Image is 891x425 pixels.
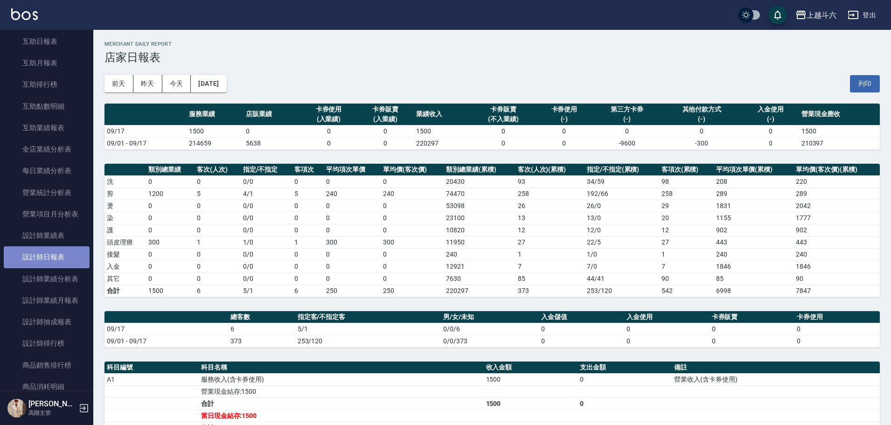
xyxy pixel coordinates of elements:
td: 26 [515,200,585,212]
td: 11950 [444,236,515,248]
h5: [PERSON_NAME] [28,399,76,409]
td: 0 [794,335,880,347]
td: 12 [515,224,585,236]
td: 剪 [104,188,146,200]
td: 258 [515,188,585,200]
th: 科目編號 [104,362,199,374]
th: 入金儲值 [539,311,624,323]
th: 男/女/未知 [441,311,539,323]
td: 27 [659,236,714,248]
td: 90 [659,272,714,285]
td: A1 [104,373,199,385]
td: 10820 [444,224,515,236]
td: 240 [381,188,444,200]
td: 0 [324,272,381,285]
td: 1500 [484,373,578,385]
td: 85 [714,272,794,285]
button: 今天 [162,75,191,92]
td: 5/1 [241,285,292,297]
td: 0 [146,200,195,212]
td: 902 [714,224,794,236]
th: 服務業績 [187,104,244,125]
td: 1 [195,236,241,248]
button: 上越斗六 [792,6,840,25]
td: 253/120 [295,335,441,347]
td: 0 [539,323,624,335]
th: 平均項次單價 [324,164,381,176]
td: 接髮 [104,248,146,260]
th: 營業現金應收 [799,104,880,125]
td: 0 [742,125,799,137]
td: 902 [794,224,880,236]
td: 373 [228,335,295,347]
td: 240 [714,248,794,260]
td: 220 [794,175,880,188]
td: 7 / 0 [585,260,659,272]
td: 0 [381,200,444,212]
td: 0 [710,323,795,335]
td: 其它 [104,272,146,285]
td: 373 [515,285,585,297]
td: 289 [794,188,880,200]
th: 備註 [672,362,880,374]
td: 0 / 0 [241,212,292,224]
td: 09/17 [104,323,228,335]
td: 6998 [714,285,794,297]
td: 208 [714,175,794,188]
td: 0 / 0 [241,224,292,236]
a: 每日業績分析表 [4,160,90,181]
td: 0 [381,272,444,285]
td: 1500 [414,125,471,137]
td: 0 [578,397,672,410]
td: 300 [381,236,444,248]
td: 0 [146,248,195,260]
td: 0 [195,272,241,285]
td: 5 [195,188,241,200]
th: 業績收入 [414,104,471,125]
div: 卡券使用 [303,105,355,114]
th: 指定/不指定(累積) [585,164,659,176]
a: 設計師抽成報表 [4,311,90,333]
th: 入金使用 [624,311,710,323]
th: 客次(人次)(累積) [515,164,585,176]
td: 0 [357,125,414,137]
td: 13 [515,212,585,224]
td: 20 [659,212,714,224]
th: 客次(人次) [195,164,241,176]
td: 12 / 0 [585,224,659,236]
td: 0 [146,175,195,188]
td: 20430 [444,175,515,188]
td: 0 [381,224,444,236]
td: 0 [300,137,357,149]
td: 0 [624,335,710,347]
th: 總客數 [228,311,295,323]
td: 0 [536,137,593,149]
td: 0 [300,125,357,137]
td: 0 [381,248,444,260]
td: 6 [292,285,324,297]
td: 0 [592,125,661,137]
td: 240 [324,188,381,200]
td: 0 [195,224,241,236]
th: 卡券使用 [794,311,880,323]
a: 設計師業績表 [4,225,90,246]
td: 0 [578,373,672,385]
td: 1 [659,248,714,260]
td: 1500 [484,397,578,410]
td: 26 / 0 [585,200,659,212]
td: 1155 [714,212,794,224]
div: 卡券使用 [538,105,591,114]
td: 0 / 0 [241,248,292,260]
td: 0 [195,200,241,212]
td: 250 [381,285,444,297]
td: 34 / 59 [585,175,659,188]
td: 0 [794,323,880,335]
img: Logo [11,8,38,20]
td: 1 [292,236,324,248]
td: 1846 [794,260,880,272]
td: 7 [659,260,714,272]
td: 2042 [794,200,880,212]
td: 258 [659,188,714,200]
td: 0 [292,272,324,285]
th: 指定客/不指定客 [295,311,441,323]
